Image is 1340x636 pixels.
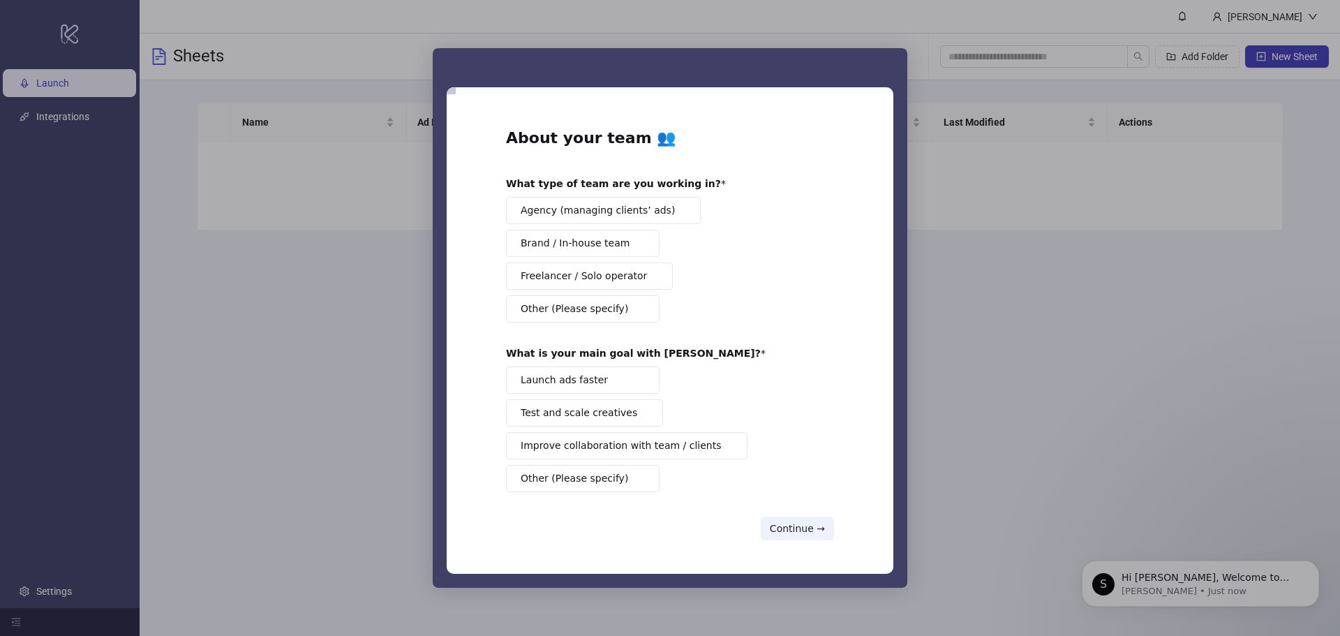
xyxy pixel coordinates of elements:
b: About your team 👥 [506,129,676,147]
p: Message from Simon, sent Just now [61,54,241,66]
span: Test and scale creatives [521,406,637,420]
button: Improve collaboration with team / clients [506,432,747,459]
b: What is your main goal with [PERSON_NAME]? [506,348,761,359]
div: Profile image for Simon [31,42,54,64]
button: Continue → [761,517,834,540]
div: message notification from Simon, Just now. Hi Laura, Welcome to Kitchn.io! 🎉 You’re all set to st... [21,29,258,75]
p: Hi [PERSON_NAME], Welcome to [DOMAIN_NAME]! 🎉 You’re all set to start launching ads effortlessly.... [61,40,241,54]
button: Agency (managing clients’ ads) [506,197,701,224]
span: Other (Please specify) [521,471,628,486]
span: Improve collaboration with team / clients [521,438,722,453]
button: Other (Please specify) [506,295,660,323]
b: What type of team are you working in? [506,178,721,189]
span: Agency (managing clients’ ads) [521,203,675,218]
button: Freelancer / Solo operator [506,262,673,290]
button: Brand / In-house team [506,230,660,257]
button: Other (Please specify) [506,465,660,492]
button: Test and scale creatives [506,399,663,427]
span: Freelancer / Solo operator [521,269,647,283]
span: Brand / In-house team [521,236,630,251]
span: Launch ads faster [521,373,608,387]
button: Launch ads faster [506,367,660,394]
span: Other (Please specify) [521,302,628,316]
